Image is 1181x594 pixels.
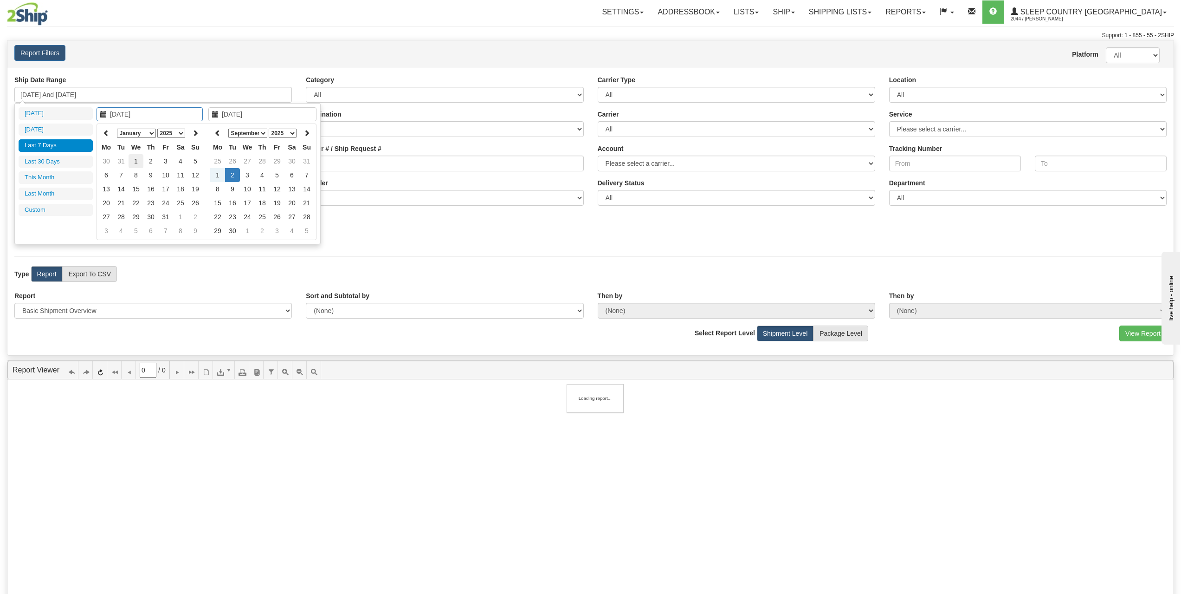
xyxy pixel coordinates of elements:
[299,210,314,224] td: 28
[889,110,912,119] label: Service
[240,154,255,168] td: 27
[1018,8,1162,16] span: Sleep Country [GEOGRAPHIC_DATA]
[158,196,173,210] td: 24
[1160,249,1180,344] iframe: chat widget
[188,182,203,196] td: 19
[270,140,284,154] th: Fr
[255,196,270,210] td: 18
[114,182,129,196] td: 14
[270,182,284,196] td: 12
[158,224,173,238] td: 7
[598,144,624,153] label: Account
[7,8,86,15] div: live help - online
[598,75,635,85] label: Carrier Type
[299,168,314,182] td: 7
[129,210,143,224] td: 29
[173,196,188,210] td: 25
[270,168,284,182] td: 5
[14,45,65,61] button: Report Filters
[270,210,284,224] td: 26
[162,366,166,375] span: 0
[158,366,160,375] span: /
[7,2,48,26] img: logo2044.jpg
[757,326,814,341] label: Shipment Level
[210,210,225,224] td: 22
[572,389,619,408] div: Loading report...
[114,154,129,168] td: 31
[889,144,942,153] label: Tracking Number
[1072,50,1092,59] label: Platform
[225,210,240,224] td: 23
[225,154,240,168] td: 26
[299,182,314,196] td: 14
[240,168,255,182] td: 3
[188,154,203,168] td: 5
[802,0,878,24] a: Shipping lists
[210,196,225,210] td: 15
[299,154,314,168] td: 31
[62,266,117,282] label: Export To CSV
[114,196,129,210] td: 21
[651,0,727,24] a: Addressbook
[878,0,933,24] a: Reports
[225,196,240,210] td: 16
[14,269,29,279] label: Type
[210,168,225,182] td: 1
[306,291,369,300] label: Sort and Subtotal by
[225,224,240,238] td: 30
[306,144,381,153] label: Order # / Ship Request #
[19,139,93,152] li: Last 7 Days
[173,168,188,182] td: 11
[284,196,299,210] td: 20
[158,140,173,154] th: Fr
[1035,156,1167,171] input: To
[889,291,914,300] label: Then by
[173,154,188,168] td: 4
[143,196,158,210] td: 23
[889,75,916,85] label: Location
[270,224,284,238] td: 3
[299,140,314,154] th: Su
[114,224,129,238] td: 4
[143,168,158,182] td: 9
[240,196,255,210] td: 17
[99,196,114,210] td: 20
[225,182,240,196] td: 9
[19,107,93,120] li: [DATE]
[158,168,173,182] td: 10
[99,182,114,196] td: 13
[306,75,334,85] label: Category
[255,168,270,182] td: 4
[114,140,129,154] th: Tu
[306,178,328,188] label: Sender
[598,291,623,300] label: Then by
[695,328,755,338] label: Select Report Level
[255,154,270,168] td: 28
[14,75,66,85] label: Ship Date Range
[7,32,1174,39] div: Support: 1 - 855 - 55 - 2SHIP
[299,224,314,238] td: 5
[143,140,158,154] th: Th
[158,210,173,224] td: 31
[1004,0,1174,24] a: Sleep Country [GEOGRAPHIC_DATA] 2044 / [PERSON_NAME]
[129,154,143,168] td: 1
[31,266,63,282] label: Report
[114,210,129,224] td: 28
[143,182,158,196] td: 16
[270,154,284,168] td: 29
[188,224,203,238] td: 9
[129,168,143,182] td: 8
[598,190,875,206] select: Please ensure data set in report has been RECENTLY tracked from your Shipment History
[210,154,225,168] td: 25
[225,140,240,154] th: Tu
[173,224,188,238] td: 8
[255,140,270,154] th: Th
[270,196,284,210] td: 19
[240,182,255,196] td: 10
[210,224,225,238] td: 29
[173,210,188,224] td: 1
[14,291,35,300] label: Report
[1011,14,1080,24] span: 2044 / [PERSON_NAME]
[99,210,114,224] td: 27
[598,178,645,188] label: Please ensure data set in report has been RECENTLY tracked from your Shipment History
